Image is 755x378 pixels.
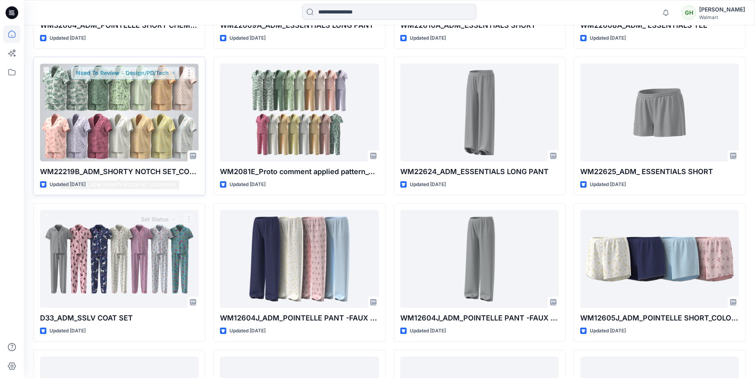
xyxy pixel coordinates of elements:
div: Walmart [699,14,745,20]
p: WM12605J_ADM_POINTELLE SHORT_COLORWAY [580,313,739,324]
div: GH [682,6,696,20]
a: WM22625_ADM_ ESSENTIALS SHORT [580,63,739,161]
p: Updated [DATE] [590,180,626,189]
a: WM12605J_ADM_POINTELLE SHORT_COLORWAY [580,210,739,308]
a: D33_ADM_SSLV COAT SET [40,210,199,308]
p: WM22219B_ADM_SHORTY NOTCH SET_COLORWAY [40,166,199,177]
p: Updated [DATE] [229,327,266,335]
p: Updated [DATE] [590,34,626,42]
p: Updated [DATE] [50,180,86,189]
p: Updated [DATE] [50,327,86,335]
p: Updated [DATE] [410,327,446,335]
p: Updated [DATE] [410,34,446,42]
p: Updated [DATE] [229,34,266,42]
a: WM22624_ADM_ESSENTIALS LONG PANT [400,63,559,161]
p: D33_ADM_SSLV COAT SET [40,313,199,324]
p: Updated [DATE] [50,34,86,42]
p: Updated [DATE] [590,327,626,335]
p: Updated [DATE] [410,180,446,189]
a: WM12604J_ADM_POINTELLE PANT -FAUX FLY & BUTTONS + PICOT_COLORWAY [220,210,378,308]
p: Updated [DATE] [229,180,266,189]
div: [PERSON_NAME] [699,5,745,14]
p: WM22624_ADM_ESSENTIALS LONG PANT [400,166,559,177]
a: WM22219B_ADM_SHORTY NOTCH SET_COLORWAY [40,63,199,161]
a: WM12604J_ADM_POINTELLE PANT -FAUX FLY & BUTTONS + PICOT [400,210,559,308]
p: WM12604J_ADM_POINTELLE PANT -FAUX FLY & BUTTONS + PICOT [400,313,559,324]
p: WM12604J_ADM_POINTELLE PANT -FAUX FLY & BUTTONS + PICOT_COLORWAY [220,313,378,324]
p: WM2081E_Proto comment applied pattern_COLORWAY [220,166,378,177]
a: WM2081E_Proto comment applied pattern_COLORWAY [220,63,378,161]
p: WM22625_ADM_ ESSENTIALS SHORT [580,166,739,177]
